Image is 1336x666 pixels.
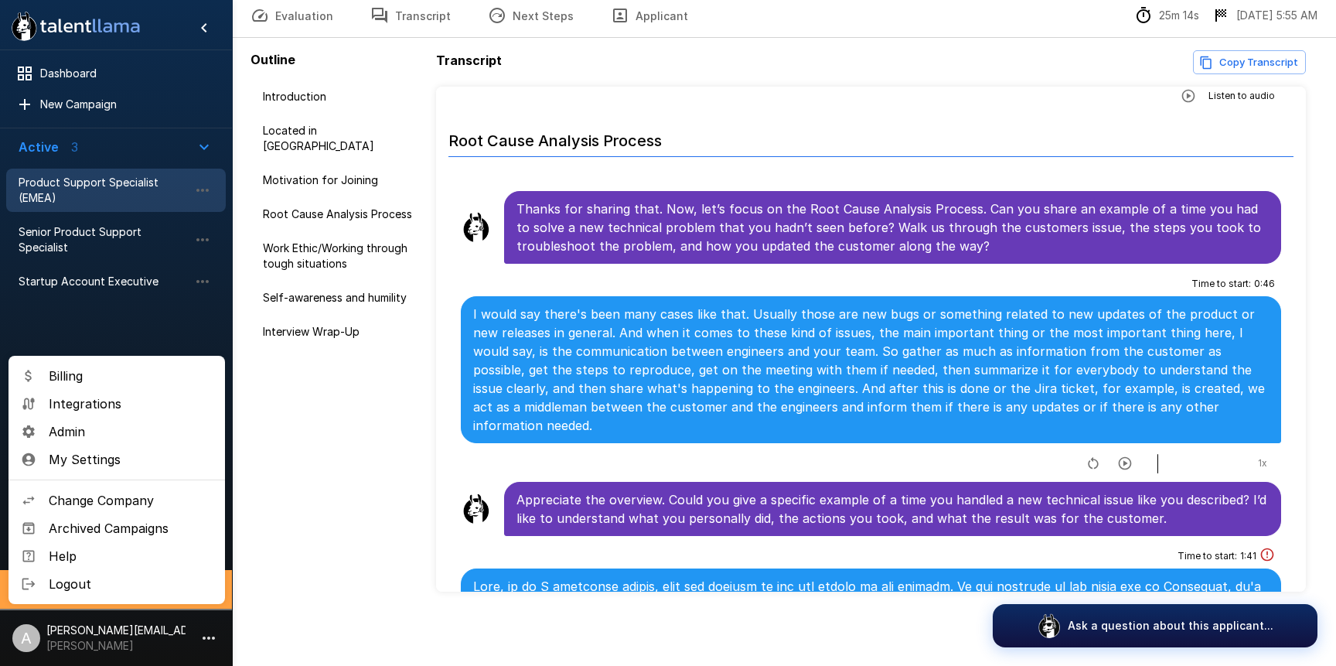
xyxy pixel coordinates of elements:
span: Help [49,547,213,565]
span: My Settings [49,450,213,469]
span: Archived Campaigns [49,519,213,538]
span: Integrations [49,394,213,413]
span: Logout [49,575,213,593]
span: Billing [49,367,213,385]
span: Admin [49,422,213,441]
span: Change Company [49,491,213,510]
